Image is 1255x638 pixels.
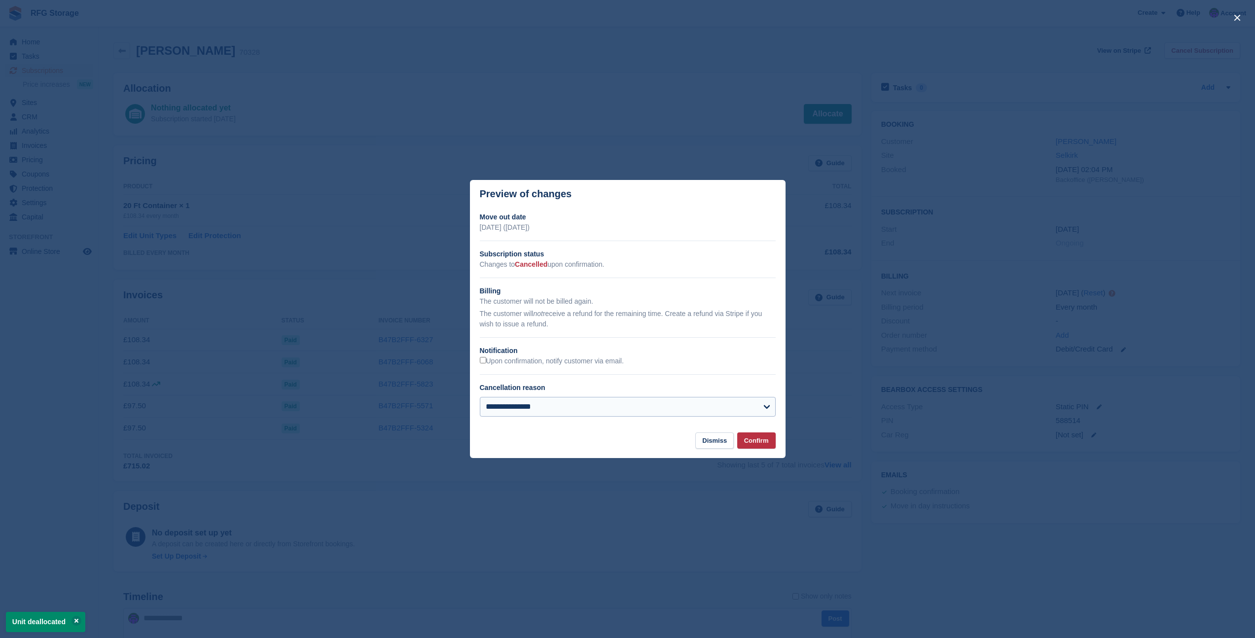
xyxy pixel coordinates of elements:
span: Cancelled [515,260,547,268]
p: Unit deallocated [6,612,85,632]
button: close [1229,10,1245,26]
p: The customer will receive a refund for the remaining time. Create a refund via Stripe if you wish... [480,309,776,329]
p: Preview of changes [480,188,572,200]
em: not [533,310,542,318]
button: Confirm [737,432,776,449]
h2: Subscription status [480,249,776,259]
label: Upon confirmation, notify customer via email. [480,357,624,366]
p: The customer will not be billed again. [480,296,776,307]
input: Upon confirmation, notify customer via email. [480,357,486,363]
h2: Billing [480,286,776,296]
button: Dismiss [695,432,734,449]
p: Changes to upon confirmation. [480,259,776,270]
h2: Move out date [480,212,776,222]
p: [DATE] ([DATE]) [480,222,776,233]
label: Cancellation reason [480,384,545,391]
h2: Notification [480,346,776,356]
